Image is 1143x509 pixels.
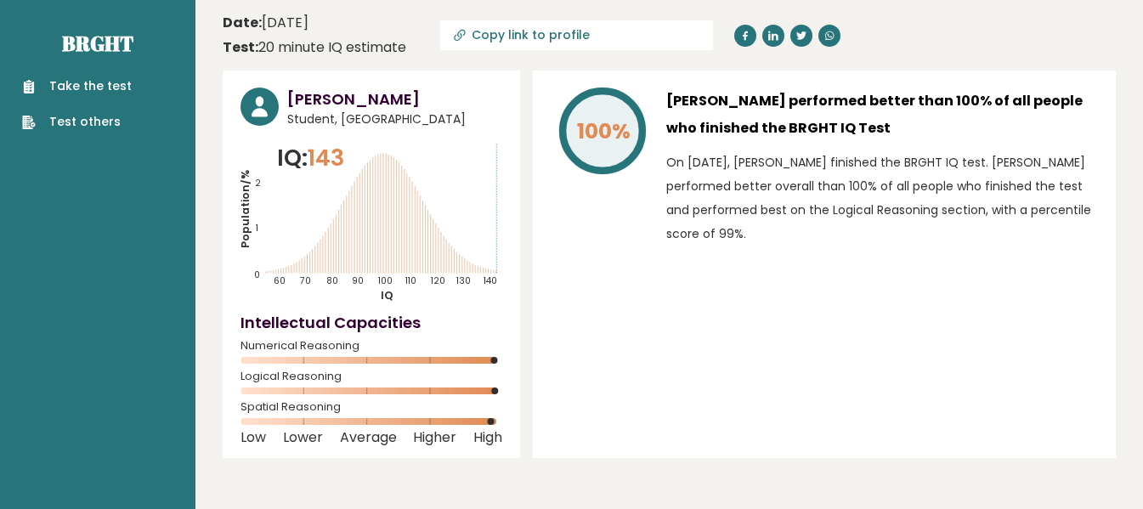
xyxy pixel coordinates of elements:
tspan: 140 [484,274,497,287]
tspan: 0 [254,269,260,281]
span: Numerical Reasoning [240,342,502,349]
tspan: 80 [326,274,338,287]
a: Brght [62,30,133,57]
tspan: Population/% [238,170,252,248]
p: On [DATE], [PERSON_NAME] finished the BRGHT IQ test. [PERSON_NAME] performed better overall than ... [666,150,1098,246]
tspan: 1 [256,223,258,235]
tspan: 120 [431,274,445,287]
a: Test others [22,113,132,131]
h4: Intellectual Capacities [240,311,502,334]
span: 143 [308,142,344,173]
tspan: 90 [352,274,364,287]
b: Date: [223,13,262,32]
b: Test: [223,37,258,57]
tspan: 100 [378,274,393,287]
span: Average [340,434,397,441]
span: Lower [283,434,323,441]
span: Low [240,434,266,441]
div: 20 minute IQ estimate [223,37,406,58]
tspan: 110 [405,274,416,287]
span: High [473,434,502,441]
tspan: 100% [577,116,631,146]
h3: [PERSON_NAME] performed better than 100% of all people who finished the BRGHT IQ Test [666,88,1098,142]
time: [DATE] [223,13,308,33]
tspan: 130 [457,274,472,287]
tspan: 70 [300,274,311,287]
p: IQ: [277,141,344,175]
h3: [PERSON_NAME] [287,88,502,110]
span: Higher [413,434,456,441]
a: Take the test [22,77,132,95]
span: Logical Reasoning [240,373,502,380]
tspan: 60 [274,274,286,287]
span: Student, [GEOGRAPHIC_DATA] [287,110,502,128]
span: Spatial Reasoning [240,404,502,410]
tspan: IQ [381,288,393,303]
tspan: 2 [255,177,261,189]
